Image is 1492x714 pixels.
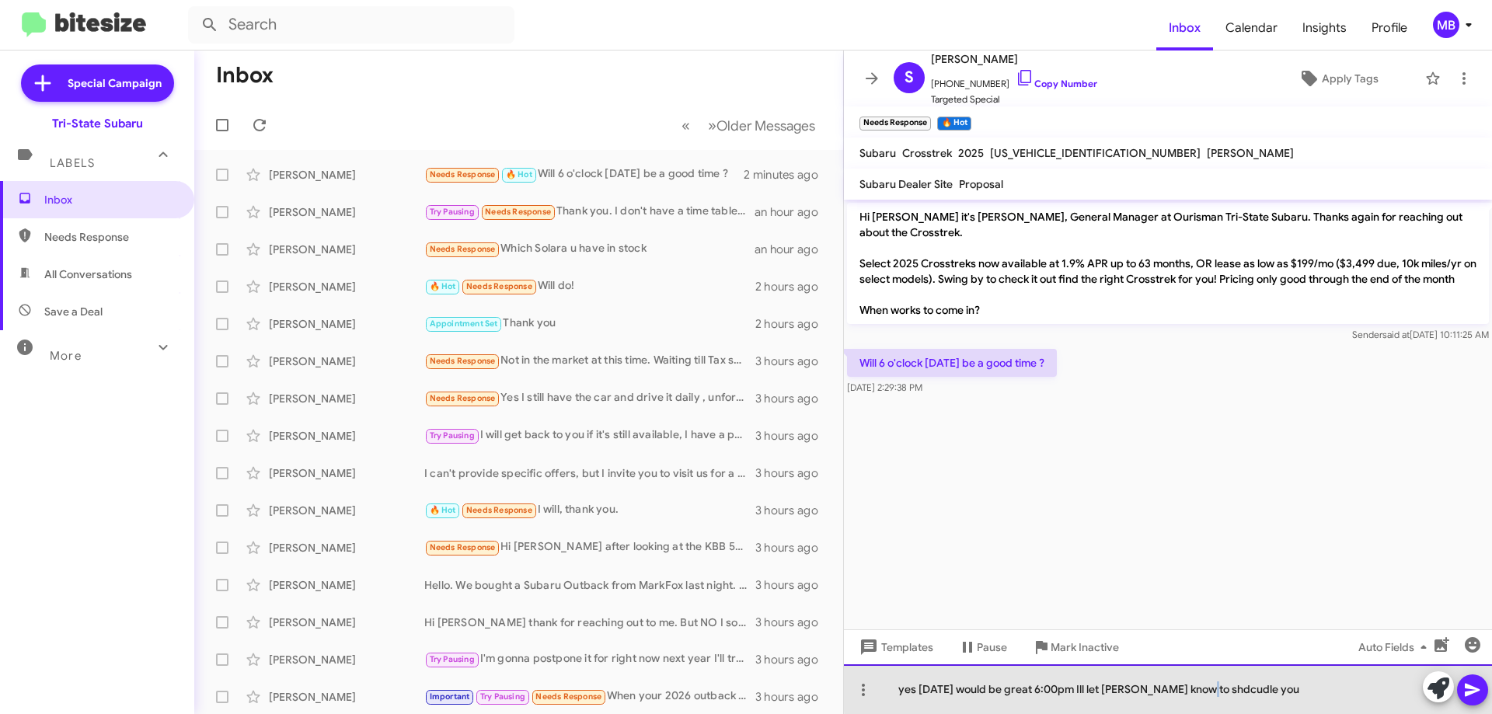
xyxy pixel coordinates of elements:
span: Older Messages [716,117,815,134]
span: 2025 [958,146,984,160]
span: [PERSON_NAME] [1207,146,1294,160]
span: Apply Tags [1322,64,1379,92]
div: an hour ago [755,242,831,257]
span: Try Pausing [430,207,475,217]
small: 🔥 Hot [937,117,971,131]
button: Templates [844,633,946,661]
span: Subaru Dealer Site [859,177,953,191]
div: [PERSON_NAME] [269,689,424,705]
span: Try Pausing [430,430,475,441]
span: Auto Fields [1358,633,1433,661]
div: I can't provide specific offers, but I invite you to visit us for a detailed evaluation. When wou... [424,465,755,481]
span: Crosstrek [902,146,952,160]
span: said at [1382,329,1410,340]
div: I'm gonna postpone it for right now next year I'll try again [424,650,755,668]
div: 3 hours ago [755,615,831,630]
div: Thank you [424,315,755,333]
span: Appointment Set [430,319,498,329]
p: Will 6 o'clock [DATE] be a good time ? [847,349,1057,377]
div: I will get back to you if it's still available, I have a potential buyer coming to look at it [DA... [424,427,755,444]
nav: Page navigation example [673,110,824,141]
h1: Inbox [216,63,274,88]
span: Needs Response [430,356,496,366]
a: Copy Number [1016,78,1097,89]
span: Subaru [859,146,896,160]
button: Auto Fields [1346,633,1445,661]
span: Templates [856,633,933,661]
div: [PERSON_NAME] [269,465,424,481]
span: Proposal [959,177,1003,191]
button: MB [1420,12,1475,38]
div: [PERSON_NAME] [269,316,424,332]
div: Not in the market at this time. Waiting till Tax season. [424,352,755,370]
div: Hi [PERSON_NAME] after looking at the KBB 50% discount offer I am not interested in selling it. I... [424,538,755,556]
span: Needs Response [430,169,496,179]
span: Labels [50,156,95,170]
a: Inbox [1156,5,1213,51]
div: Will 6 o'clock [DATE] be a good time ? [424,165,744,183]
span: Needs Response [44,229,176,245]
span: Pause [977,633,1007,661]
span: 🔥 Hot [430,505,456,515]
div: 3 hours ago [755,540,831,556]
div: 2 hours ago [755,316,831,332]
span: Try Pausing [430,654,475,664]
a: Special Campaign [21,64,174,102]
button: Previous [672,110,699,141]
div: Hi [PERSON_NAME] thank for reaching out to me. But NO I sold it to port [424,615,755,630]
div: [PERSON_NAME] [269,204,424,220]
span: Needs Response [485,207,551,217]
span: All Conversations [44,266,132,282]
div: [PERSON_NAME] [269,242,424,257]
div: yes [DATE] would be great 6:00pm Ill let [PERSON_NAME] know to shdcudle you [844,664,1492,714]
div: [PERSON_NAME] [269,428,424,444]
span: More [50,349,82,363]
div: Hello. We bought a Subaru Outback from MarkFox last night. We're picking it up [DATE]. I'd be del... [424,577,755,593]
span: Needs Response [535,691,601,702]
div: [PERSON_NAME] [269,503,424,518]
button: Pause [946,633,1020,661]
span: 🔥 Hot [506,169,532,179]
div: When your 2026 outback arrives for me to test drive [424,688,755,705]
span: Save a Deal [44,304,103,319]
span: S [905,65,914,90]
div: 3 hours ago [755,465,831,481]
div: Tri-State Subaru [52,116,143,131]
div: 3 hours ago [755,391,831,406]
div: 3 hours ago [755,689,831,705]
span: Needs Response [466,281,532,291]
span: Special Campaign [68,75,162,91]
span: Try Pausing [480,691,525,702]
span: [PERSON_NAME] [931,50,1097,68]
div: MB [1433,12,1459,38]
div: 3 hours ago [755,577,831,593]
button: Next [699,110,824,141]
div: [PERSON_NAME] [269,540,424,556]
div: I will, thank you. [424,501,755,519]
span: Mark Inactive [1051,633,1119,661]
span: Needs Response [430,393,496,403]
div: Thank you. I don't have a time table yet. I will get back with you as soon as possible. [424,203,755,221]
input: Search [188,6,514,44]
span: Sender [DATE] 10:11:25 AM [1352,329,1489,340]
div: 3 hours ago [755,503,831,518]
div: 3 hours ago [755,354,831,369]
div: 3 hours ago [755,652,831,667]
div: [PERSON_NAME] [269,577,424,593]
div: Yes I still have the car and drive it daily , unfortunately I'm gonna have to decline want to avo... [424,389,755,407]
span: [PHONE_NUMBER] [931,68,1097,92]
div: an hour ago [755,204,831,220]
span: « [682,116,690,135]
a: Calendar [1213,5,1290,51]
div: [PERSON_NAME] [269,391,424,406]
div: [PERSON_NAME] [269,279,424,294]
button: Apply Tags [1258,64,1417,92]
span: Targeted Special [931,92,1097,107]
span: Needs Response [466,505,532,515]
span: Inbox [44,192,176,207]
small: Needs Response [859,117,931,131]
span: [DATE] 2:29:38 PM [847,381,922,393]
div: 2 hours ago [755,279,831,294]
span: [US_VEHICLE_IDENTIFICATION_NUMBER] [990,146,1201,160]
